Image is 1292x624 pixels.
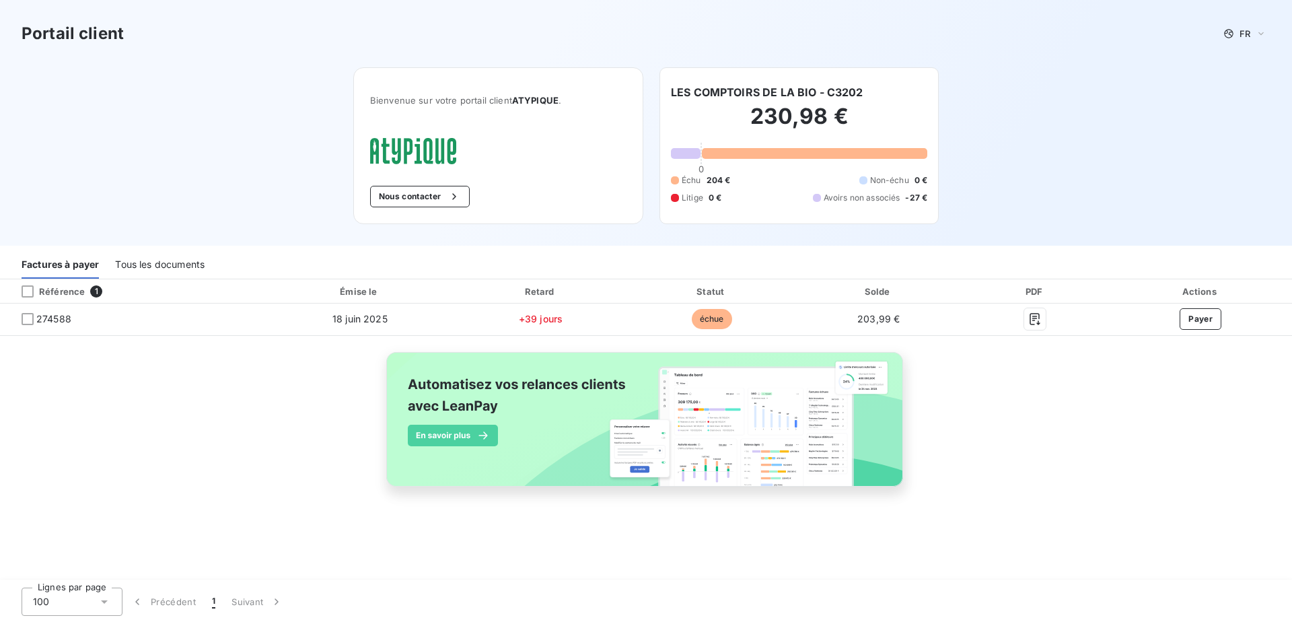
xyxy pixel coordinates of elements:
div: Émise le [268,285,452,298]
span: 0 € [914,174,927,186]
div: Retard [457,285,624,298]
div: Solde [799,285,958,298]
div: Actions [1112,285,1289,298]
span: Non-échu [870,174,909,186]
span: 18 juin 2025 [332,313,388,324]
span: Avoirs non associés [824,192,900,204]
h3: Portail client [22,22,124,46]
span: Bienvenue sur votre portail client . [370,95,626,106]
button: Nous contacter [370,186,470,207]
span: +39 jours [519,313,563,324]
img: banner [374,344,918,510]
div: PDF [964,285,1106,298]
div: Tous les documents [115,250,205,279]
span: FR [1240,28,1250,39]
button: Suivant [223,588,291,616]
span: 100 [33,595,49,609]
span: ATYPIQUE [512,95,559,106]
span: 203,99 € [857,313,900,324]
span: échue [692,309,732,329]
button: Précédent [122,588,204,616]
img: Company logo [370,138,456,164]
div: Factures à payer [22,250,99,279]
span: 1 [212,595,215,609]
span: 0 [698,164,704,174]
span: -27 € [905,192,927,204]
h6: LES COMPTOIRS DE LA BIO - C3202 [671,84,863,100]
span: Échu [682,174,701,186]
span: Litige [682,192,703,204]
span: 0 € [709,192,721,204]
span: 1 [90,285,102,298]
button: 1 [204,588,223,616]
span: 204 € [707,174,731,186]
button: Payer [1180,308,1221,330]
h2: 230,98 € [671,103,927,143]
div: Référence [11,285,85,298]
span: 274588 [36,312,71,326]
div: Statut [630,285,793,298]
